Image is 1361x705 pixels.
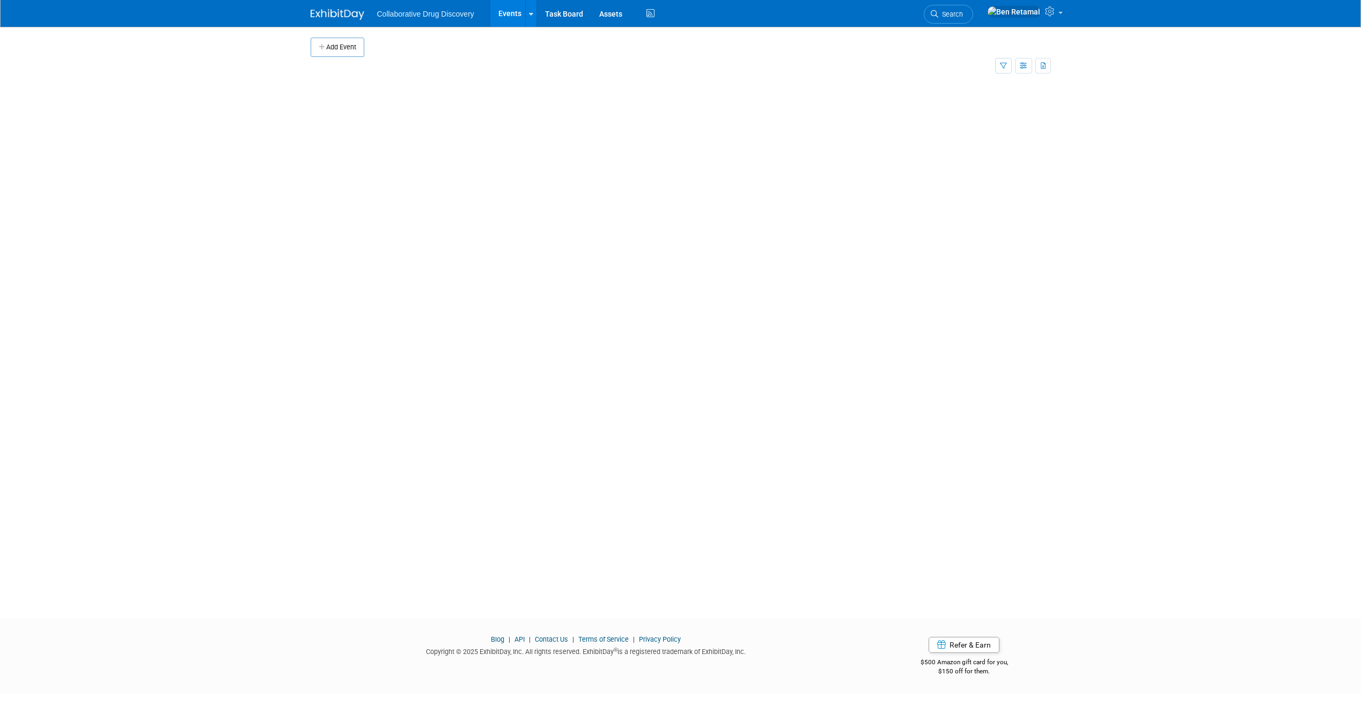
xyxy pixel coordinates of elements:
span: Collaborative Drug Discovery [377,10,474,18]
a: Refer & Earn [929,637,999,653]
a: Privacy Policy [639,635,681,643]
span: | [570,635,577,643]
sup: ® [614,647,617,653]
div: $500 Amazon gift card for you, [878,651,1051,675]
a: API [514,635,525,643]
button: Add Event [311,38,364,57]
img: ExhibitDay [311,9,364,20]
a: Blog [491,635,504,643]
a: Search [924,5,973,24]
a: Terms of Service [578,635,629,643]
span: | [506,635,513,643]
span: | [630,635,637,643]
div: Copyright © 2025 ExhibitDay, Inc. All rights reserved. ExhibitDay is a registered trademark of Ex... [311,644,862,657]
div: $150 off for them. [878,667,1051,676]
span: | [526,635,533,643]
span: Search [938,10,963,18]
a: Contact Us [535,635,568,643]
img: Ben Retamal [987,6,1041,18]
